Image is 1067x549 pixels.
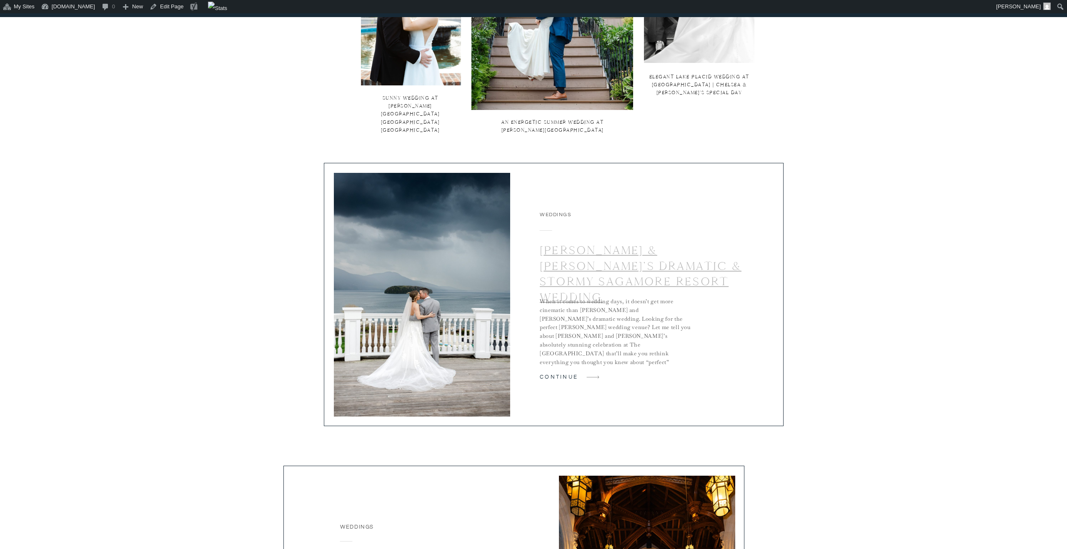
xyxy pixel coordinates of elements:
a: Weddings [340,524,374,530]
span: [PERSON_NAME] [996,3,1041,10]
a: An Energetic Summer Wedding at [PERSON_NAME][GEOGRAPHIC_DATA] [501,119,604,133]
a: Elegant Lake Placid Wedding at [GEOGRAPHIC_DATA] | Chelsea & [PERSON_NAME]’s Special Day [649,74,749,95]
img: Views over 48 hours. Click for more Jetpack Stats. [208,2,227,15]
a: [PERSON_NAME] & [PERSON_NAME]’s Dramatic & Stormy Sagamore Resort Wedding [540,243,741,304]
p: When it comes to wedding days, it doesn’t get more cinematic than [PERSON_NAME] and [PERSON_NAME]... [540,297,691,375]
a: Weddings [540,212,571,217]
img: Photos from a stormy Sagamore Resort wedding on Lake George by Saratoga Springs wedding photograp... [334,173,510,417]
a: Rachel & Matt’s Dramatic & Stormy Sagamore Resort Wedding [324,163,784,426]
a: Sunny Wedding at [PERSON_NAME][GEOGRAPHIC_DATA] [GEOGRAPHIC_DATA] [GEOGRAPHIC_DATA] [381,95,440,133]
a: Rachel & Matt’s Dramatic & Stormy Sagamore Resort Wedding [581,371,604,383]
a: continue [540,373,571,381]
